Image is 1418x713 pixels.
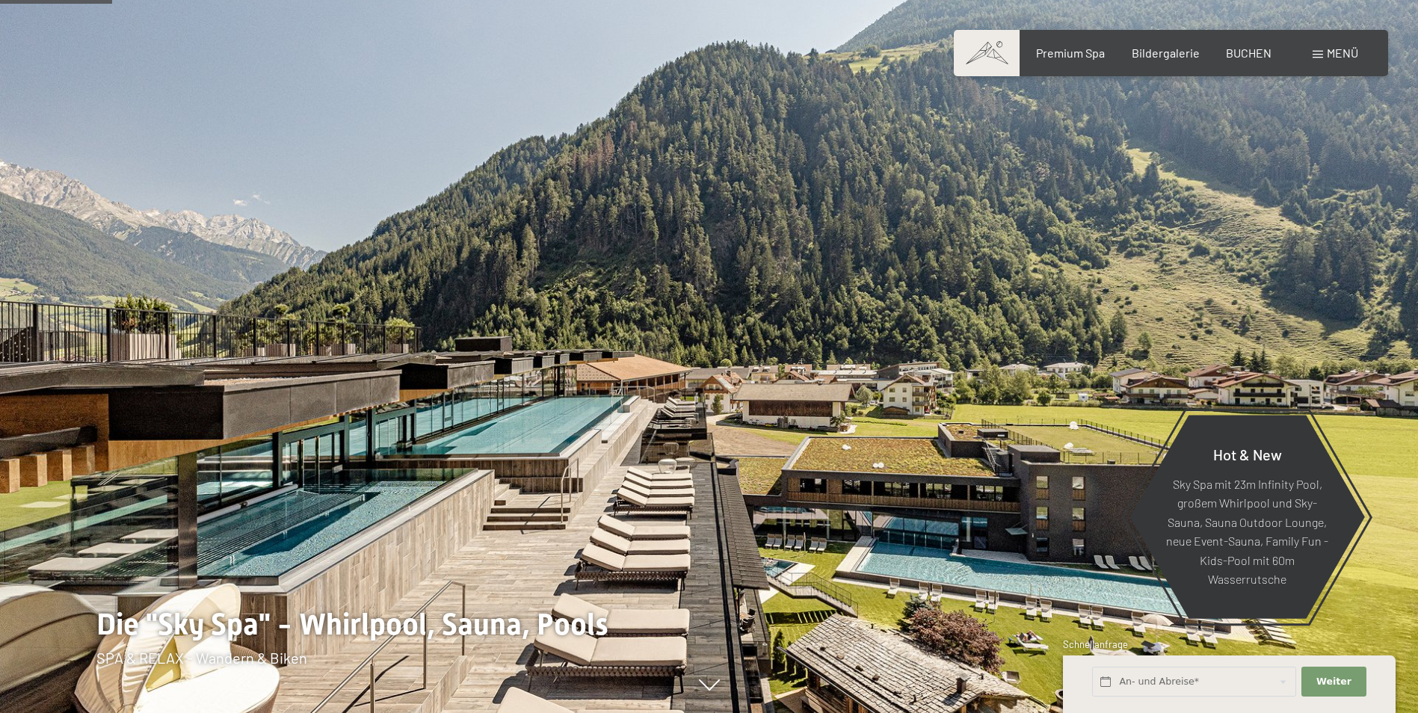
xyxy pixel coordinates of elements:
[1132,46,1200,60] a: Bildergalerie
[1063,638,1128,650] span: Schnellanfrage
[1226,46,1271,60] a: BUCHEN
[1166,474,1328,589] p: Sky Spa mit 23m Infinity Pool, großem Whirlpool und Sky-Sauna, Sauna Outdoor Lounge, neue Event-S...
[1316,675,1351,688] span: Weiter
[1036,46,1105,60] a: Premium Spa
[1213,445,1282,463] span: Hot & New
[1301,667,1366,697] button: Weiter
[1129,414,1366,620] a: Hot & New Sky Spa mit 23m Infinity Pool, großem Whirlpool und Sky-Sauna, Sauna Outdoor Lounge, ne...
[1327,46,1358,60] span: Menü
